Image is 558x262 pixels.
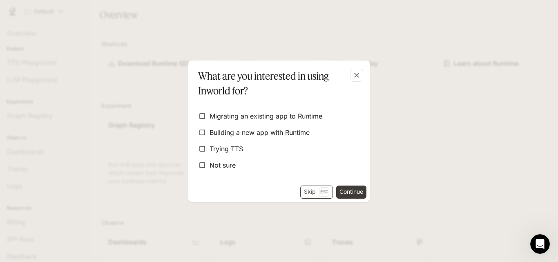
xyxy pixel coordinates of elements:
p: What are you interested in using Inworld for? [198,69,357,98]
span: Not sure [210,160,236,170]
iframe: Intercom live chat [530,234,550,254]
span: Building a new app with Runtime [210,128,310,137]
button: Continue [336,186,366,199]
button: SkipEsc [300,186,333,199]
span: Trying TTS [210,144,243,154]
p: Esc [319,187,329,196]
span: Migrating an existing app to Runtime [210,111,322,121]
